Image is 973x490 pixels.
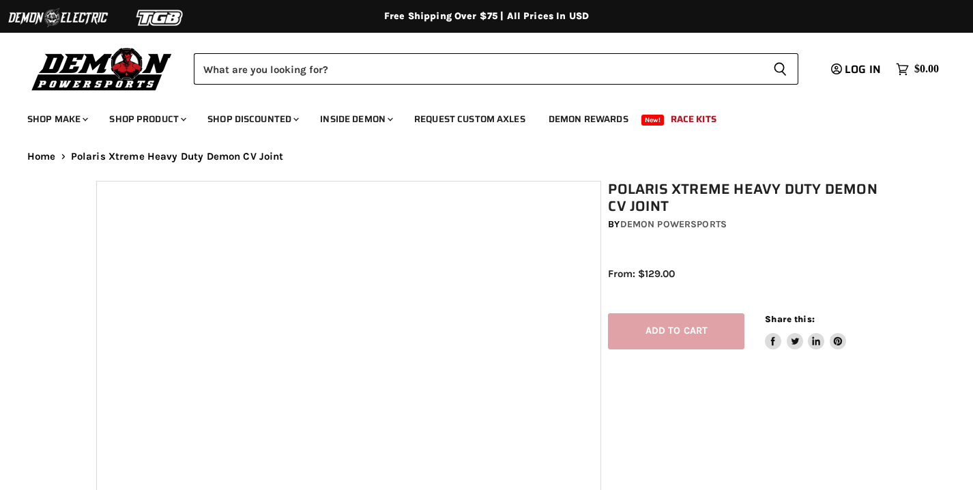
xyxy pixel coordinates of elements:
a: Shop Product [99,105,194,133]
aside: Share this: [765,313,846,349]
span: Share this: [765,314,814,324]
span: Polaris Xtreme Heavy Duty Demon CV Joint [71,151,284,162]
a: Inside Demon [310,105,401,133]
img: Demon Electric Logo 2 [7,5,109,31]
span: From: $129.00 [608,268,675,280]
a: Log in [825,63,889,76]
a: Demon Powersports [620,218,727,230]
a: Demon Rewards [538,105,639,133]
span: $0.00 [914,63,939,76]
a: Race Kits [660,105,727,133]
img: TGB Logo 2 [109,5,212,31]
img: Demon Powersports [27,44,177,93]
a: Shop Make [17,105,96,133]
a: Shop Discounted [197,105,307,133]
div: by [608,217,884,232]
h1: Polaris Xtreme Heavy Duty Demon CV Joint [608,181,884,215]
button: Search [762,53,798,85]
form: Product [194,53,798,85]
a: Request Custom Axles [404,105,536,133]
span: New! [641,115,665,126]
ul: Main menu [17,100,935,133]
a: $0.00 [889,59,946,79]
a: Home [27,151,56,162]
input: Search [194,53,762,85]
span: Log in [845,61,881,78]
